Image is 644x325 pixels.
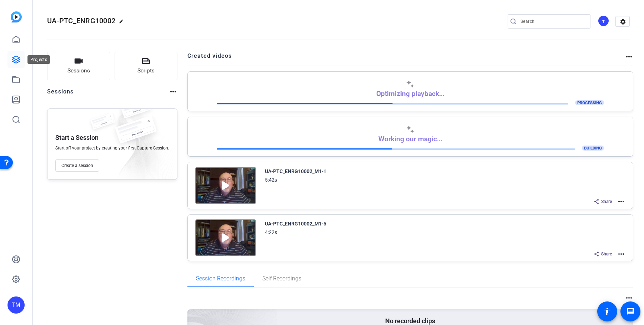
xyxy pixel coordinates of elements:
[115,52,178,80] button: Scripts
[195,219,256,257] img: Creator Project Thumbnail
[196,276,245,281] span: Session Recordings
[617,197,625,206] mat-icon: more_horiz
[265,176,277,184] div: 5:42s
[265,219,326,228] div: UA-PTC_ENRG10002_M1-5
[11,11,22,22] img: blue-gradient.svg
[617,250,625,258] mat-icon: more_horiz
[27,55,50,64] div: Projects
[598,15,609,27] div: T
[169,87,177,96] mat-icon: more_horiz
[582,146,604,151] span: BUILDING
[603,307,612,316] mat-icon: accessibility
[109,116,162,151] img: fake-session.png
[598,15,610,27] ngx-avatar: Tim Marietta
[601,199,612,204] span: Share
[87,113,119,134] img: fake-session.png
[520,17,585,26] input: Search
[61,163,93,168] span: Create a session
[265,167,326,176] div: UA-PTC_ENRG10002_M1-1
[625,52,633,61] mat-icon: more_horiz
[616,16,630,27] mat-icon: settings
[575,100,604,105] span: PROCESSING
[626,307,635,316] mat-icon: message
[47,52,110,80] button: Sessions
[262,276,301,281] span: Self Recordings
[47,87,74,101] h2: Sessions
[119,19,127,27] mat-icon: edit
[104,107,173,183] img: embarkstudio-empty-session.png
[67,67,90,75] span: Sessions
[7,296,25,314] div: TM
[55,145,169,151] span: Start off your project by creating your first Capture Session.
[265,228,277,237] div: 4:22s
[137,67,155,75] span: Scripts
[55,159,99,172] button: Create a session
[116,98,155,124] img: fake-session.png
[55,133,99,142] p: Start a Session
[47,16,115,25] span: UA-PTC_ENRG10002
[195,167,256,204] img: Creator Project Thumbnail
[625,294,633,302] mat-icon: more_horiz
[376,90,444,98] p: Optimizing playback...
[378,135,442,143] p: Working our magic...
[601,251,612,257] span: Share
[187,52,625,66] h2: Created videos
